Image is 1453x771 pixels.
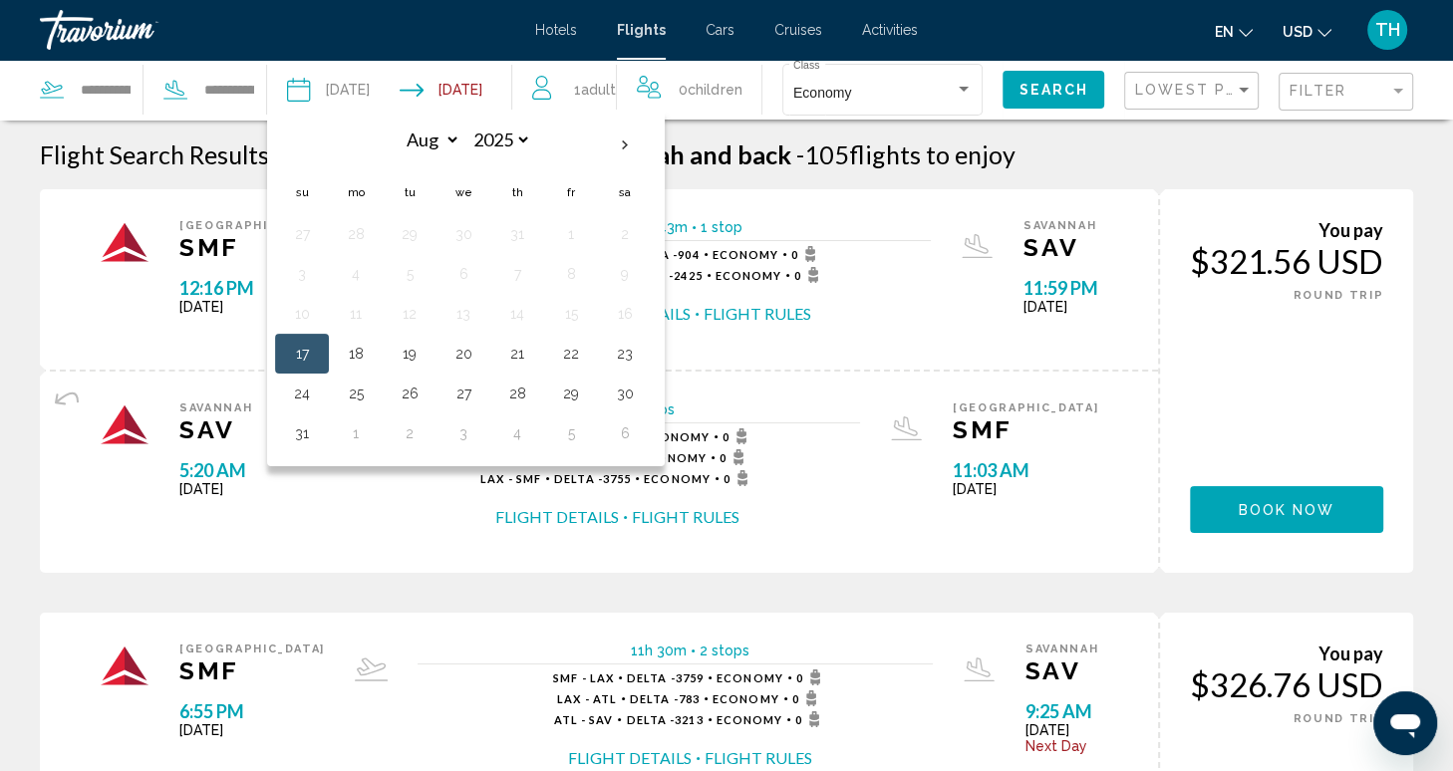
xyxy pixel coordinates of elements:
[795,711,826,727] span: 0
[713,692,779,705] span: Economy
[717,671,783,684] span: Economy
[340,419,372,447] button: Day 1
[286,340,318,368] button: Day 17
[555,220,587,248] button: Day 1
[700,642,749,658] span: 2 stops
[555,419,587,447] button: Day 5
[394,340,426,368] button: Day 19
[609,300,641,328] button: Day 16
[501,419,533,447] button: Day 4
[644,472,711,485] span: Economy
[1135,83,1253,100] mat-select: Sort by
[179,655,325,685] span: SMF
[557,692,617,705] span: LAX - ATL
[535,22,577,38] span: Hotels
[466,123,531,157] select: Select year
[705,747,812,769] button: Flight Rules
[723,428,753,444] span: 0
[617,22,666,38] a: Flights
[626,713,675,726] span: Delta -
[796,139,804,169] span: -
[1190,241,1383,281] div: $321.56 USD
[447,300,479,328] button: Day 13
[791,246,822,262] span: 0
[849,139,1016,169] span: flights to enjoy
[179,642,325,655] span: [GEOGRAPHIC_DATA]
[644,430,711,443] span: Economy
[1023,299,1098,315] span: [DATE]
[792,690,823,706] span: 0
[609,260,641,288] button: Day 9
[1283,24,1312,40] span: USD
[724,470,754,486] span: 0
[704,303,811,325] button: Flight Rules
[1361,9,1413,51] button: User Menu
[555,340,587,368] button: Day 22
[1190,486,1383,533] button: Book now
[953,401,1098,414] span: [GEOGRAPHIC_DATA]
[286,419,318,447] button: Day 31
[179,414,252,444] span: SAV
[796,669,827,685] span: 0
[1215,17,1253,46] button: Change language
[720,449,750,465] span: 0
[774,22,822,38] a: Cruises
[1025,655,1098,685] span: SAV
[794,267,825,283] span: 0
[40,139,269,169] h1: Flight Search Results
[286,380,318,407] button: Day 24
[501,300,533,328] button: Day 14
[394,419,426,447] button: Day 2
[1025,700,1098,722] span: 9:25 AM
[713,248,779,261] span: Economy
[554,713,614,726] span: ATL - SAV
[554,472,603,485] span: Delta -
[179,299,325,315] span: [DATE]
[340,300,372,328] button: Day 11
[796,139,849,169] span: 105
[447,340,479,368] button: Day 20
[179,722,325,738] span: [DATE]
[495,506,619,528] button: Flight Details
[396,123,460,157] select: Select month
[1025,738,1098,754] span: Next Day
[553,671,614,684] span: SMF - LAX
[501,380,533,407] button: Day 28
[394,300,426,328] button: Day 12
[953,414,1098,444] span: SMF
[340,260,372,288] button: Day 4
[340,340,372,368] button: Day 18
[1294,289,1384,302] span: ROUND TRIP
[1375,20,1400,40] span: TH
[793,85,851,101] span: Economy
[701,219,742,235] span: 1 stop
[1283,17,1331,46] button: Change currency
[340,380,372,407] button: Day 25
[447,260,479,288] button: Day 6
[953,481,1098,497] span: [DATE]
[630,692,679,705] span: Delta -
[609,380,641,407] button: Day 30
[640,451,707,464] span: Economy
[394,220,426,248] button: Day 29
[555,380,587,407] button: Day 29
[447,380,479,407] button: Day 27
[1003,71,1104,108] button: Search
[501,260,533,288] button: Day 7
[286,220,318,248] button: Day 27
[480,472,541,485] span: LAX - SMF
[287,60,370,120] button: Depart date: Sep 3, 2025
[688,82,741,98] span: Children
[630,692,700,705] span: 783
[1239,502,1335,518] span: Book now
[609,340,641,368] button: Day 23
[1373,691,1437,755] iframe: Button to launch messaging window
[1279,72,1413,113] button: Filter
[627,671,704,684] span: 3759
[679,76,741,104] span: 0
[394,260,426,288] button: Day 5
[40,10,515,50] a: Travorium
[340,220,372,248] button: Day 28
